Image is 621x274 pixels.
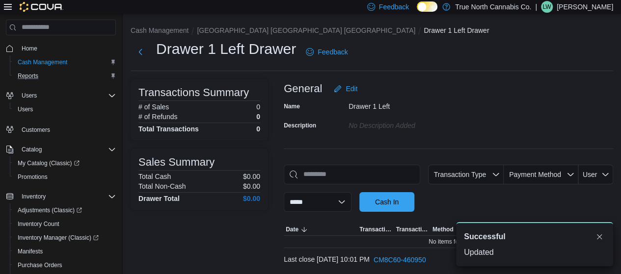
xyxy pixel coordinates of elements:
[14,232,116,244] span: Inventory Manager (Classic)
[535,1,537,13] p: |
[359,225,392,233] span: Transaction Type
[375,197,399,207] span: Cash In
[243,173,260,180] p: $0.00
[2,41,120,55] button: Home
[18,90,41,101] button: Users
[14,232,103,244] a: Inventory Manager (Classic)
[464,231,505,243] span: Successful
[18,43,41,54] a: Home
[18,72,38,80] span: Reports
[349,118,480,129] div: No Description added
[18,191,116,202] span: Inventory
[18,248,43,255] span: Manifests
[284,250,613,270] div: Last close [DATE] 10:01 PM
[138,113,177,121] h6: # of Refunds
[504,165,578,184] button: Payment Method
[583,171,597,178] span: User
[18,234,99,242] span: Inventory Manager (Classic)
[14,70,42,82] a: Reports
[284,122,316,129] label: Description
[20,2,63,12] img: Cova
[10,245,120,258] button: Manifests
[138,87,249,99] h3: Transactions Summary
[14,204,116,216] span: Adjustments (Classic)
[594,231,605,243] button: Dismiss toast
[131,25,613,37] nav: An example of EuiBreadcrumbs
[138,195,180,202] h4: Drawer Total
[464,231,605,243] div: Notification
[10,170,120,184] button: Promotions
[138,156,215,168] h3: Sales Summary
[18,206,82,214] span: Adjustments (Classic)
[156,39,296,59] h1: Drawer 1 Left Drawer
[131,26,189,34] button: Cash Management
[10,231,120,245] a: Inventory Manager (Classic)
[256,113,260,121] p: 0
[18,173,48,181] span: Promotions
[22,126,50,134] span: Customers
[286,225,298,233] span: Date
[10,203,120,217] a: Adjustments (Classic)
[18,42,116,54] span: Home
[357,224,394,235] button: Transaction Type
[18,58,67,66] span: Cash Management
[256,103,260,111] p: 0
[14,103,37,115] a: Users
[14,171,52,183] a: Promotions
[14,259,66,271] a: Purchase Orders
[370,250,430,270] button: CM8C60-460950
[18,191,50,202] button: Inventory
[197,26,415,34] button: [GEOGRAPHIC_DATA] [GEOGRAPHIC_DATA] [GEOGRAPHIC_DATA]
[14,246,47,257] a: Manifests
[302,42,351,62] a: Feedback
[417,1,437,12] input: Dark Mode
[509,171,561,178] span: Payment Method
[284,102,300,110] label: Name
[14,246,116,257] span: Manifests
[284,165,420,184] input: This is a search bar. As you type, the results lower in the page will automatically filter.
[18,90,116,101] span: Users
[18,144,46,155] button: Catalog
[138,173,171,180] h6: Total Cash
[578,165,613,184] button: User
[14,56,116,68] span: Cash Management
[284,224,357,235] button: Date
[243,195,260,202] h4: $0.00
[394,224,430,235] button: Transaction #
[138,125,199,133] h4: Total Transactions
[10,156,120,170] a: My Catalog (Classic)
[542,1,551,13] span: LW
[14,157,83,169] a: My Catalog (Classic)
[18,105,33,113] span: Users
[424,26,489,34] button: Drawer 1 Left Drawer
[2,143,120,156] button: Catalog
[10,55,120,69] button: Cash Management
[379,2,409,12] span: Feedback
[14,103,116,115] span: Users
[2,190,120,203] button: Inventory
[396,225,428,233] span: Transaction #
[138,182,186,190] h6: Total Non-Cash
[131,42,150,62] button: Next
[2,89,120,102] button: Users
[2,122,120,136] button: Customers
[14,218,63,230] a: Inventory Count
[330,79,361,99] button: Edit
[22,193,46,200] span: Inventory
[349,99,480,110] div: Drawer 1 Left
[14,70,116,82] span: Reports
[455,1,531,13] p: True North Cannabis Co.
[433,171,486,178] span: Transaction Type
[14,259,116,271] span: Purchase Orders
[22,146,42,153] span: Catalog
[256,125,260,133] h4: 0
[284,83,322,95] h3: General
[318,47,348,57] span: Feedback
[374,255,426,265] span: CM8C60-460950
[14,218,116,230] span: Inventory Count
[557,1,613,13] p: [PERSON_NAME]
[359,192,414,212] button: Cash In
[10,258,120,272] button: Purchase Orders
[18,124,54,136] a: Customers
